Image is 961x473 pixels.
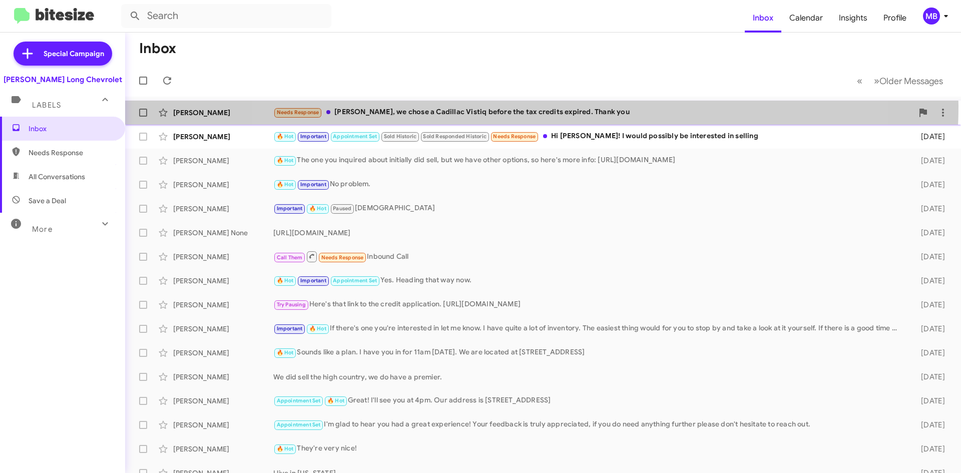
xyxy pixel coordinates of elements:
span: Paused [333,205,351,212]
div: We did sell the high country, we do have a premier. [273,372,905,382]
button: Next [868,71,949,91]
span: Important [300,277,326,284]
span: Appointment Set [277,397,321,404]
div: [DATE] [905,300,953,310]
div: [DATE] [905,156,953,166]
button: MB [914,8,950,25]
span: « [857,75,862,87]
div: Sounds like a plan. I have you in for 11am [DATE]. We are located at [STREET_ADDRESS] [273,347,905,358]
span: 🔥 Hot [309,205,326,212]
span: Try Pausing [277,301,306,308]
div: Yes. Heading that way now. [273,275,905,286]
span: Appointment Set [333,133,377,140]
div: No problem. [273,179,905,190]
span: » [874,75,879,87]
span: Save a Deal [29,196,66,206]
div: [DATE] [905,228,953,238]
div: [PERSON_NAME] [173,180,273,190]
span: 🔥 Hot [327,397,344,404]
div: [PERSON_NAME] [173,108,273,118]
a: Special Campaign [14,42,112,66]
span: Needs Response [277,109,319,116]
div: [DATE] [905,348,953,358]
div: [PERSON_NAME], we chose a Cadillac Vistiq before the tax credits expired. Thank you [273,107,913,118]
div: [DATE] [905,444,953,454]
span: 🔥 Hot [277,157,294,164]
span: Special Campaign [44,49,104,59]
a: Calendar [781,4,831,33]
div: Here's that link to the credit application. [URL][DOMAIN_NAME] [273,299,905,310]
div: Hi [PERSON_NAME]! I would possibly be interested in selling [273,131,905,142]
div: Great! I'll see you at 4pm. Our address is [STREET_ADDRESS] [273,395,905,406]
div: I'm glad to hear you had a great experience! Your feedback is truly appreciated, if you do need a... [273,419,905,430]
div: [DATE] [905,132,953,142]
div: [DATE] [905,204,953,214]
span: 🔥 Hot [277,349,294,356]
span: 🔥 Hot [277,445,294,452]
a: Inbox [745,4,781,33]
span: Needs Response [29,148,114,158]
span: Inbox [29,124,114,134]
div: [PERSON_NAME] None [173,228,273,238]
div: [DATE] [905,324,953,334]
span: Important [277,325,303,332]
div: [URL][DOMAIN_NAME] [273,228,905,238]
div: [DATE] [905,252,953,262]
span: Appointment Set [333,277,377,284]
div: [PERSON_NAME] [173,444,273,454]
div: [PERSON_NAME] [173,156,273,166]
span: Needs Response [493,133,536,140]
div: [PERSON_NAME] [173,132,273,142]
span: 🔥 Hot [277,133,294,140]
div: [PERSON_NAME] [173,372,273,382]
div: [PERSON_NAME] [173,300,273,310]
div: If there's one you're interested in let me know. I have quite a lot of inventory. The easiest thi... [273,323,905,334]
div: Inbound Call [273,250,905,263]
span: Needs Response [321,254,364,261]
input: Search [121,4,331,28]
span: Important [300,133,326,140]
span: Sold Responded Historic [423,133,487,140]
a: Profile [875,4,914,33]
span: Sold Historic [384,133,417,140]
div: They're very nice! [273,443,905,454]
span: Important [300,181,326,188]
button: Previous [851,71,868,91]
div: [DATE] [905,420,953,430]
div: The one you inquired about initially did sell, but we have other options, so here's more info: [U... [273,155,905,166]
span: 🔥 Hot [309,325,326,332]
span: More [32,225,53,234]
div: [DATE] [905,276,953,286]
div: [PERSON_NAME] [173,348,273,358]
span: Older Messages [879,76,943,87]
div: [DATE] [905,180,953,190]
span: 🔥 Hot [277,277,294,284]
a: Insights [831,4,875,33]
div: [PERSON_NAME] [173,252,273,262]
div: [PERSON_NAME] [173,324,273,334]
span: All Conversations [29,172,85,182]
span: Important [277,205,303,212]
span: 🔥 Hot [277,181,294,188]
div: MB [923,8,940,25]
span: Labels [32,101,61,110]
div: [PERSON_NAME] [173,396,273,406]
h1: Inbox [139,41,176,57]
nav: Page navigation example [851,71,949,91]
span: Call Them [277,254,303,261]
div: [PERSON_NAME] Long Chevrolet [4,75,122,85]
div: [DATE] [905,396,953,406]
span: Appointment Set [277,421,321,428]
div: [DATE] [905,372,953,382]
div: [PERSON_NAME] [173,420,273,430]
div: [PERSON_NAME] [173,276,273,286]
div: [DEMOGRAPHIC_DATA] [273,203,905,214]
div: [PERSON_NAME] [173,204,273,214]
